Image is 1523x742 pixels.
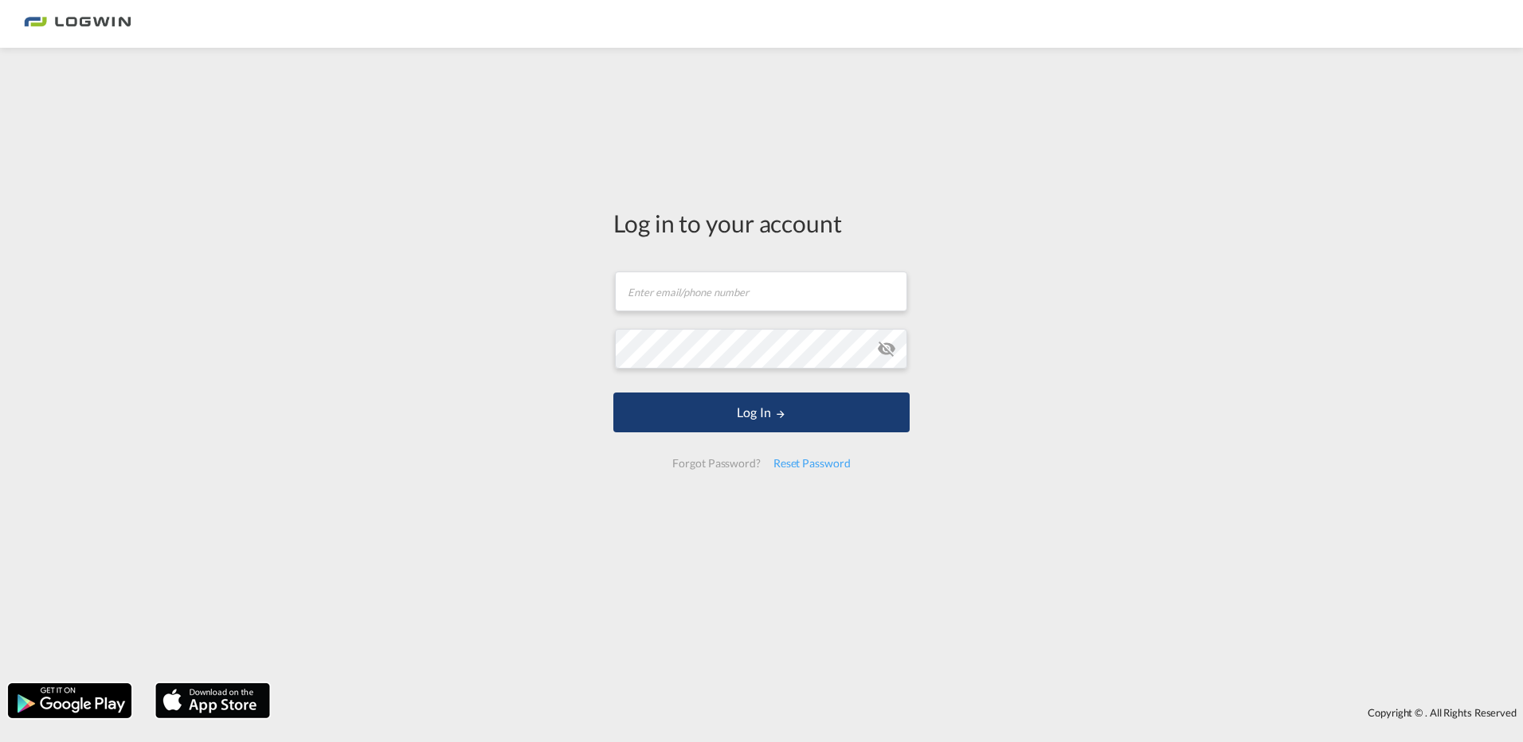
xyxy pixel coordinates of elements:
div: Forgot Password? [666,449,766,478]
md-icon: icon-eye-off [877,339,896,358]
div: Copyright © . All Rights Reserved [278,699,1523,726]
img: bc73a0e0d8c111efacd525e4c8ad7d32.png [24,6,131,42]
input: Enter email/phone number [615,271,907,311]
button: LOGIN [613,392,910,432]
img: apple.png [154,681,272,720]
div: Log in to your account [613,206,910,240]
img: google.png [6,681,133,720]
div: Reset Password [767,449,857,478]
